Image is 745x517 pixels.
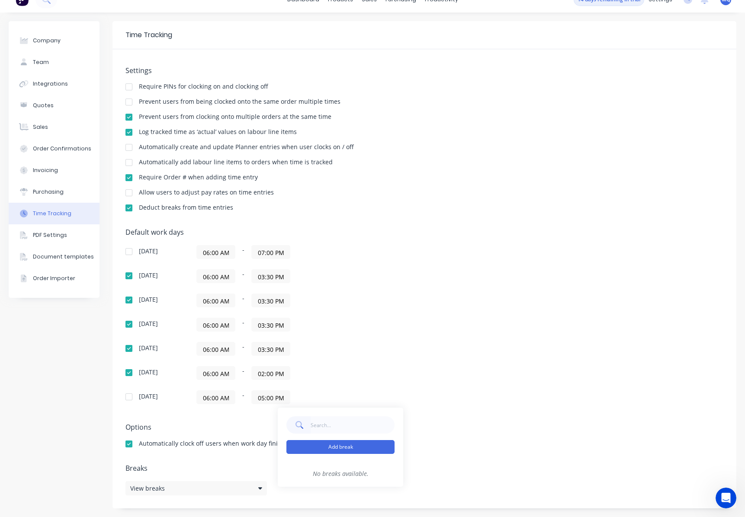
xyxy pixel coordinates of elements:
div: [DATE] [139,369,158,375]
div: - [196,245,413,259]
div: Require PINs for clocking on and clocking off [139,83,268,89]
span: blush reaction [54,282,76,303]
input: Start [197,367,235,380]
button: Document templates [9,246,100,268]
div: - [196,390,413,404]
div: [DATE] [139,272,158,278]
button: Company [9,30,100,51]
div: - [196,342,413,356]
div: Thanks for being part of Factory. Here’s to building better tools, together 🙌 [18,238,155,255]
div: Require Order # when adding time entry [139,174,258,180]
button: Order Confirmations [9,138,100,160]
div: - [196,318,413,332]
b: Pay Rate [24,45,150,60]
div: Time Tracking [33,210,71,217]
button: Invoicing [9,160,100,181]
div: Sales [33,123,48,131]
div: Quotes [33,102,54,109]
div: Company [33,37,61,45]
input: Start [197,246,235,258]
iframe: Intercom live chat [716,488,736,508]
li: Alphabetical Team Listing: Team members are now displayed in under , making it easier to find who... [24,87,155,127]
input: Finish [252,270,290,283]
button: go back [6,3,22,20]
b: Team Factory [18,268,63,274]
div: PDF Settings [33,231,67,239]
h5: Options [125,423,723,431]
button: Integrations [9,73,100,95]
div: Order Confirmations [33,145,91,153]
div: Log tracked time as ‘actual’ values on labour line items [139,129,297,135]
code: Share it with us [26,176,84,184]
button: Order Importer [9,268,100,289]
input: Start [197,318,235,331]
input: Finish [252,342,290,355]
div: [DATE] [139,248,158,254]
div: Jump in and explore the updates and as always, we’re keen to hear your thoughts! Just open up Mes... [18,150,155,184]
b: alphabetical order [24,96,129,111]
h2: 💬 We’d love your feedback [18,131,155,146]
div: Automatically create and update Planner entries when user clocks on / off [139,144,354,150]
div: Deduct breaks from time entries [139,204,233,211]
div: Close [152,3,167,19]
input: Start [197,391,235,404]
span: neutral face reaction [76,282,97,303]
div: Order Importer [33,274,75,282]
h5: Settings [125,67,723,75]
h5: Breaks [125,464,723,472]
button: Home [135,3,152,20]
h5: Default work days [125,228,723,236]
div: - [196,269,413,283]
div: [DATE] [139,297,158,303]
h1: Team [42,4,60,11]
div: Team [33,58,49,66]
button: Add break [286,440,395,454]
div: - [196,366,413,380]
div: No breaks available. [286,460,395,487]
button: Team [9,51,100,73]
b: Blank Field Options in Time Entry: [24,37,141,44]
div: Prevent users from clocking onto multiple orders at the same time [139,114,331,120]
b: Time Tracking / Job [42,53,107,60]
button: Time Tracking [9,203,100,224]
button: Quotes [9,95,100,116]
input: Start [197,270,235,283]
div: Purchasing [33,188,64,196]
div: Automatically add labour line items to orders when time is tracked [139,159,333,165]
div: Invoicing [33,166,58,174]
div: [DATE] [139,345,158,351]
input: Start [197,294,235,307]
b: blank option [75,45,118,52]
button: Purchasing [9,181,100,203]
div: [DATE] [139,321,158,327]
input: Finish [252,246,290,258]
button: Sales [9,116,100,138]
div: Time Tracking [125,30,172,40]
span: 😕 [101,284,115,301]
input: Search... [311,416,395,434]
div: Allow users to adjust pay rates on time entries [139,189,274,195]
div: Document templates [33,253,94,261]
input: Finish [252,367,290,380]
p: Active over [DATE] [42,11,94,19]
div: Cheers, ​ ✨ [18,259,155,276]
b: Customer [35,61,68,68]
input: Finish [252,294,290,307]
input: Finish [252,391,290,404]
span: View breaks [130,484,165,493]
li: You can now select a for the , , and fields when adding a time entry, giving you more flexibility... [24,37,155,85]
div: - [196,294,413,307]
button: PDF Settings [9,224,100,246]
span: 😊 [58,284,72,301]
span: 😐 [79,284,93,301]
b: Productivity > Timesheets [61,104,151,111]
img: Profile image for Team [25,5,39,19]
input: Finish [252,318,290,331]
input: Start [197,342,235,355]
div: Automatically clock off users when work day finishes [139,440,291,447]
div: [DATE] [139,393,158,399]
span: confused reaction [97,282,119,303]
div: Integrations [33,80,68,88]
div: Prevent users from being clocked onto the same order multiple times [139,99,340,105]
